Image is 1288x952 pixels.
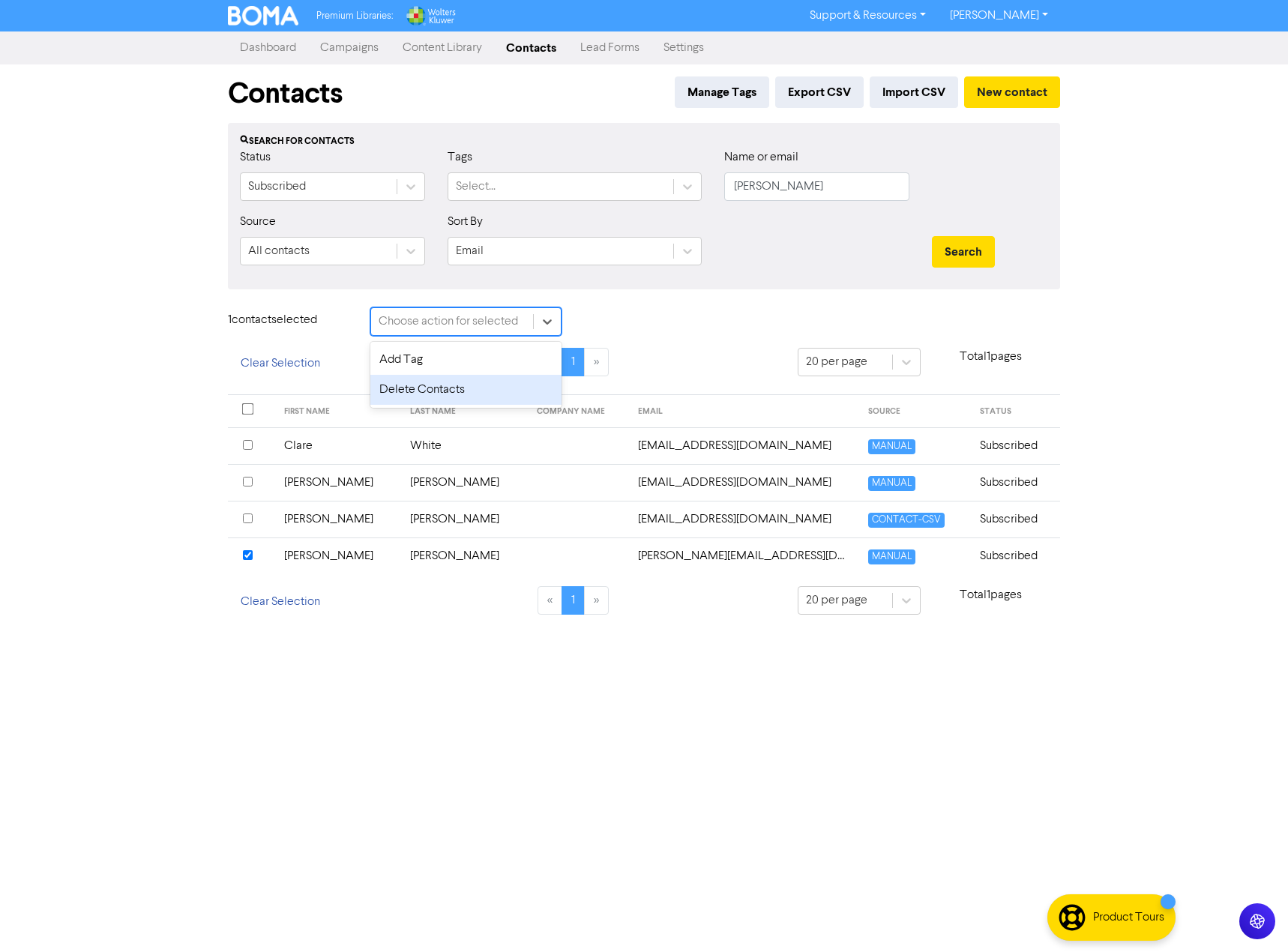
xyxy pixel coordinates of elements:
img: Wolters Kluwer [405,6,456,25]
a: Dashboard [228,33,308,63]
p: Total 1 pages [921,348,1060,366]
td: Subscribed [971,501,1060,537]
div: Search for contacts [240,135,1048,148]
div: 20 per page [806,591,867,609]
label: Sort By [448,213,483,231]
th: EMAIL [629,395,859,428]
button: Export CSV [775,76,864,108]
button: New contact [964,76,1060,108]
a: Settings [651,33,716,63]
a: Lead Forms [568,33,651,63]
div: Select... [456,178,496,196]
button: Clear Selection [228,348,333,379]
span: Premium Libraries: [316,11,393,21]
img: BOMA Logo [228,6,298,25]
a: Contacts [494,33,568,63]
div: Add Tag [370,345,562,375]
p: Total 1 pages [921,586,1060,604]
a: [PERSON_NAME] [938,4,1060,28]
label: Name or email [724,148,798,166]
td: [PERSON_NAME] [401,537,528,574]
td: [PERSON_NAME] [275,464,402,501]
div: Choose action for selected [379,313,518,331]
td: clarewhitesmith@gmail.com [629,427,859,464]
a: Content Library [391,33,494,63]
td: [PERSON_NAME] [401,501,528,537]
td: [PERSON_NAME] [401,464,528,501]
span: CONTACT-CSV [868,513,945,527]
a: Page 1 is your current page [562,586,585,615]
a: Page 1 is your current page [562,348,585,376]
td: smithrls@gmail.com [629,501,859,537]
td: smith.samuelcharles@gmail.com [629,537,859,574]
span: MANUAL [868,476,915,490]
div: 20 per page [806,353,867,371]
button: Clear Selection [228,586,333,618]
th: LAST NAME [401,395,528,428]
span: MANUAL [868,439,915,454]
td: smithandrew908@gmail.com [629,464,859,501]
div: All contacts [248,242,310,260]
th: SOURCE [859,395,971,428]
td: White [401,427,528,464]
th: COMPANY NAME [528,395,630,428]
button: Import CSV [870,76,958,108]
td: Subscribed [971,464,1060,501]
th: STATUS [971,395,1060,428]
a: Campaigns [308,33,391,63]
h1: Contacts [228,76,343,111]
button: Search [932,236,995,268]
h6: 1 contact selected [228,313,348,328]
td: [PERSON_NAME] [275,501,402,537]
td: Subscribed [971,537,1060,574]
span: MANUAL [868,549,915,564]
td: Clare [275,427,402,464]
button: Manage Tags [675,76,769,108]
label: Tags [448,148,472,166]
div: Email [456,242,484,260]
td: Subscribed [971,427,1060,464]
iframe: Chat Widget [1100,790,1288,952]
label: Status [240,148,271,166]
a: Support & Resources [798,4,938,28]
th: FIRST NAME [275,395,402,428]
div: Subscribed [248,178,306,196]
td: [PERSON_NAME] [275,537,402,574]
label: Source [240,213,276,231]
div: Delete Contacts [370,375,562,405]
